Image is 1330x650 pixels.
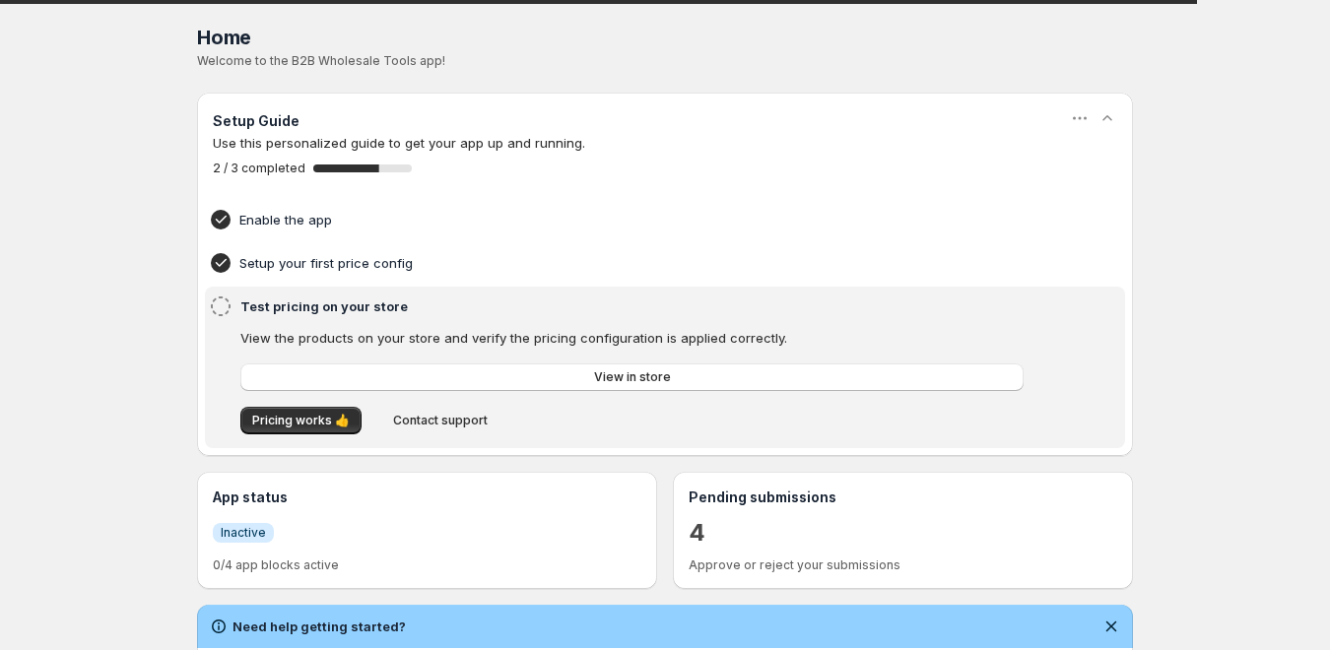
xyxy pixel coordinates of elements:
button: Pricing works 👍 [240,407,362,434]
span: Pricing works 👍 [252,413,350,428]
h3: App status [213,487,641,507]
p: Welcome to the B2B Wholesale Tools app! [197,53,1133,69]
p: 0/4 app blocks active [213,557,641,573]
h4: Enable the app [239,210,1030,229]
p: View the products on your store and verify the pricing configuration is applied correctly. [240,328,1024,348]
p: Approve or reject your submissions [689,557,1117,573]
a: 4 [689,517,705,549]
span: View in store [594,369,671,385]
p: Use this personalized guide to get your app up and running. [213,133,1117,153]
span: Inactive [221,525,266,541]
a: View in store [240,363,1024,391]
h4: Test pricing on your store [240,296,1030,316]
span: 2 / 3 completed [213,161,305,176]
h4: Setup your first price config [239,253,1030,273]
span: Home [197,26,251,49]
button: Dismiss notification [1097,613,1125,640]
h2: Need help getting started? [233,617,406,636]
button: Contact support [381,407,499,434]
a: InfoInactive [213,522,274,543]
h3: Pending submissions [689,487,1117,507]
h3: Setup Guide [213,111,299,131]
span: Contact support [393,413,488,428]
